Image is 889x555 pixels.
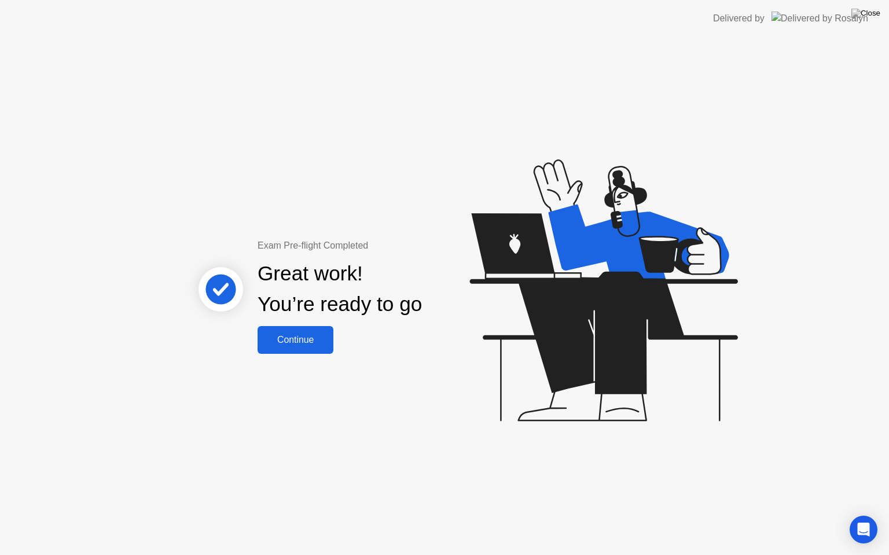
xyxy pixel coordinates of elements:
[851,9,880,18] img: Close
[850,516,877,543] div: Open Intercom Messenger
[261,335,330,345] div: Continue
[258,239,497,253] div: Exam Pre-flight Completed
[713,12,765,25] div: Delivered by
[258,258,422,320] div: Great work! You’re ready to go
[772,12,868,25] img: Delivered by Rosalyn
[258,326,333,354] button: Continue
